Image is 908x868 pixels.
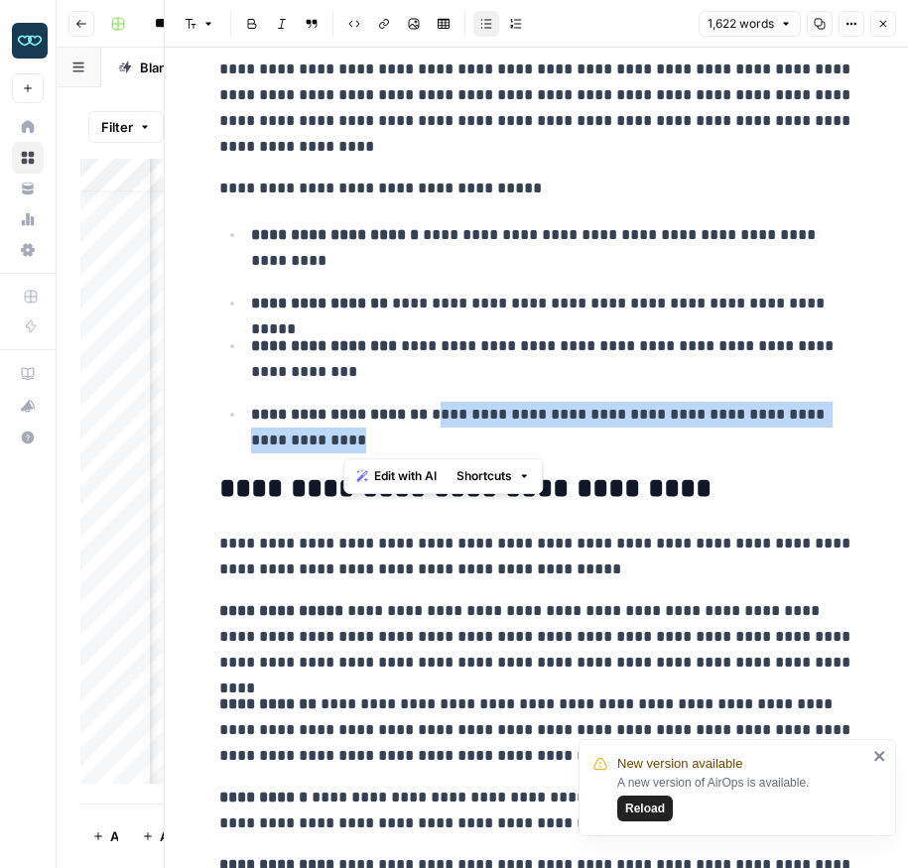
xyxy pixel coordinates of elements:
[12,142,44,174] a: Browse
[456,467,512,485] span: Shortcuts
[873,748,887,764] button: close
[12,173,44,204] a: Your Data
[708,15,774,33] span: 1,622 words
[88,111,164,143] button: Filter
[12,358,44,390] a: AirOps Academy
[140,58,174,77] div: Blank
[101,48,212,87] a: Blank
[617,774,867,821] div: A new version of AirOps is available.
[13,391,43,421] div: What's new?
[101,117,133,137] span: Filter
[12,16,44,65] button: Workspace: Zola Inc
[12,23,48,59] img: Zola Inc Logo
[110,826,118,846] span: Add Row
[617,754,742,774] span: New version available
[12,422,44,453] button: Help + Support
[449,463,538,489] button: Shortcuts
[130,820,180,852] button: Add 10 Rows
[348,463,445,489] button: Edit with AI
[12,203,44,235] a: Usage
[625,800,665,817] span: Reload
[12,390,44,422] button: What's new?
[12,111,44,143] a: Home
[617,796,673,821] button: Reload
[374,467,437,485] span: Edit with AI
[12,234,44,266] a: Settings
[699,11,801,37] button: 1,622 words
[80,820,130,852] button: Add Row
